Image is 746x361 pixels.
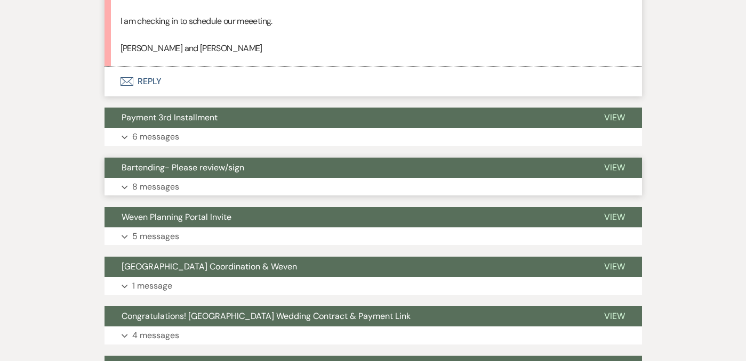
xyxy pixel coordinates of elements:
button: View [587,207,642,227]
p: 4 messages [132,329,179,342]
span: View [604,310,625,322]
p: 6 messages [132,130,179,144]
button: View [587,306,642,326]
span: View [604,162,625,173]
span: Payment 3rd Installment [122,112,218,123]
span: View [604,112,625,123]
button: Bartending- Please review/sign [105,158,587,178]
p: 5 messages [132,229,179,243]
p: I am checking in to schedule our meeeting. [121,14,626,28]
button: 6 messages [105,128,642,146]
button: 1 message [105,277,642,295]
button: View [587,158,642,178]
p: [PERSON_NAME] and [PERSON_NAME] [121,42,626,55]
span: Weven Planning Portal Invite [122,211,231,223]
button: Congratulations! [GEOGRAPHIC_DATA] Wedding Contract & Payment Link [105,306,587,326]
button: View [587,108,642,128]
button: View [587,257,642,277]
button: 5 messages [105,227,642,245]
button: 4 messages [105,326,642,344]
button: 8 messages [105,178,642,196]
p: 8 messages [132,180,179,194]
span: View [604,211,625,223]
button: Payment 3rd Installment [105,108,587,128]
p: 1 message [132,279,172,293]
button: Reply [105,67,642,96]
span: Congratulations! [GEOGRAPHIC_DATA] Wedding Contract & Payment Link [122,310,411,322]
span: [GEOGRAPHIC_DATA] Coordination & Weven [122,261,297,272]
span: View [604,261,625,272]
button: Weven Planning Portal Invite [105,207,587,227]
button: [GEOGRAPHIC_DATA] Coordination & Weven [105,257,587,277]
span: Bartending- Please review/sign [122,162,244,173]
